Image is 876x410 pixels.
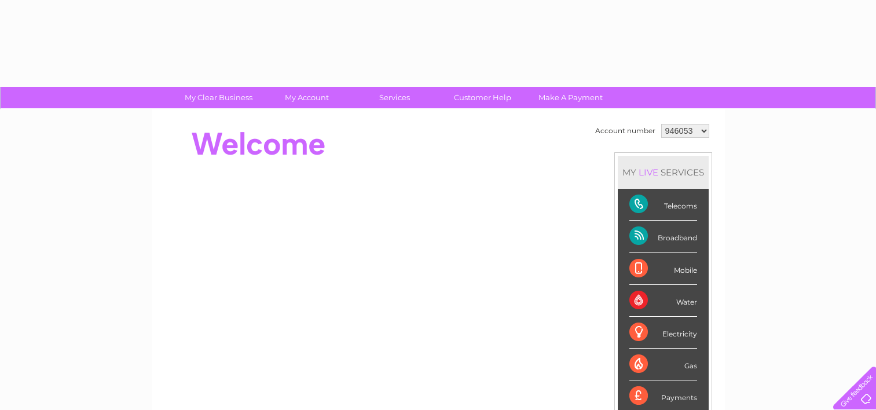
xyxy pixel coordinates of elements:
div: Telecoms [629,189,697,221]
a: Make A Payment [523,87,618,108]
div: LIVE [636,167,661,178]
div: Water [629,285,697,317]
a: My Account [259,87,354,108]
a: My Clear Business [171,87,266,108]
div: Electricity [629,317,697,349]
div: Gas [629,349,697,380]
a: Customer Help [435,87,530,108]
div: MY SERVICES [618,156,709,189]
td: Account number [592,121,658,141]
div: Mobile [629,253,697,285]
div: Broadband [629,221,697,252]
a: Services [347,87,442,108]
